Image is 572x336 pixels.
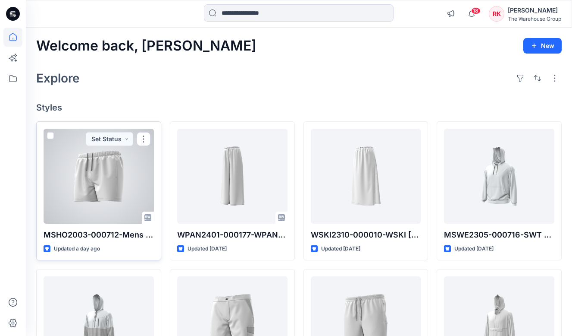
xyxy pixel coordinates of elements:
[36,71,80,85] h2: Explore
[444,129,554,224] a: MSWE2305-000716-SWT GAM HOOD FRESH SLOUCHY
[471,7,481,14] span: 18
[444,229,554,241] p: MSWE2305-000716-SWT GAM HOOD FRESH SLOUCHY
[489,6,504,22] div: RK
[36,102,562,113] h4: Styles
[44,129,154,224] a: MSHO2003-000712-Mens Back Country Bottoms
[508,16,561,22] div: The Warehouse Group
[177,129,288,224] a: WPAN2401-000177-WPAN HH DRAWSTRING PANT
[54,244,100,254] p: Updated a day ago
[36,38,256,54] h2: Welcome back, [PERSON_NAME]
[523,38,562,54] button: New
[311,229,421,241] p: WSKI2310-000010-WSKI [PERSON_NAME] LINEN BL SKIRT
[188,244,227,254] p: Updated [DATE]
[311,129,421,224] a: WSKI2310-000010-WSKI HH LONG LINEN BL SKIRT
[44,229,154,241] p: MSHO2003-000712-Mens Back Country Bottoms
[508,5,561,16] div: [PERSON_NAME]
[454,244,494,254] p: Updated [DATE]
[321,244,360,254] p: Updated [DATE]
[177,229,288,241] p: WPAN2401-000177-WPAN HH DRAWSTRING PANT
